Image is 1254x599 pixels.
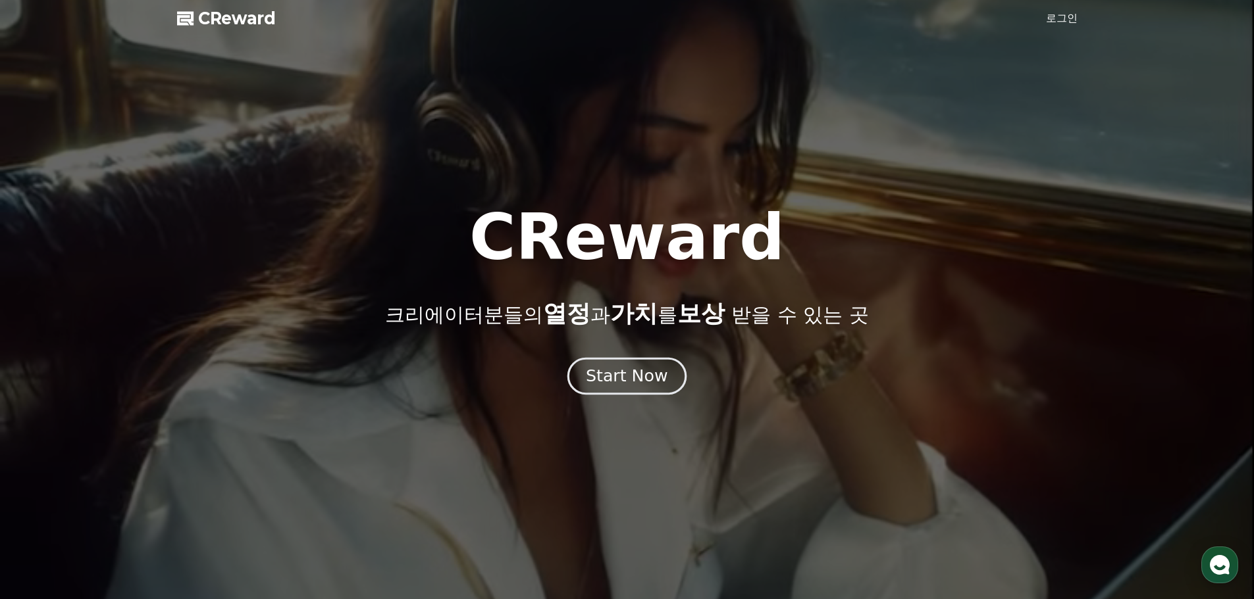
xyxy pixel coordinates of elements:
[610,300,658,327] span: 가치
[87,417,170,450] a: 대화
[385,300,868,327] p: 크리에이터분들의 과 를 받을 수 있는 곳
[41,437,49,447] span: 홈
[120,437,136,448] span: 대화
[567,357,687,395] button: Start Now
[177,8,276,29] a: CReward
[570,371,684,384] a: Start Now
[198,8,276,29] span: CReward
[677,300,725,327] span: 보상
[543,300,590,327] span: 열정
[469,206,785,269] h1: CReward
[4,417,87,450] a: 홈
[1046,11,1078,26] a: 로그인
[203,437,219,447] span: 설정
[586,365,667,387] div: Start Now
[170,417,253,450] a: 설정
